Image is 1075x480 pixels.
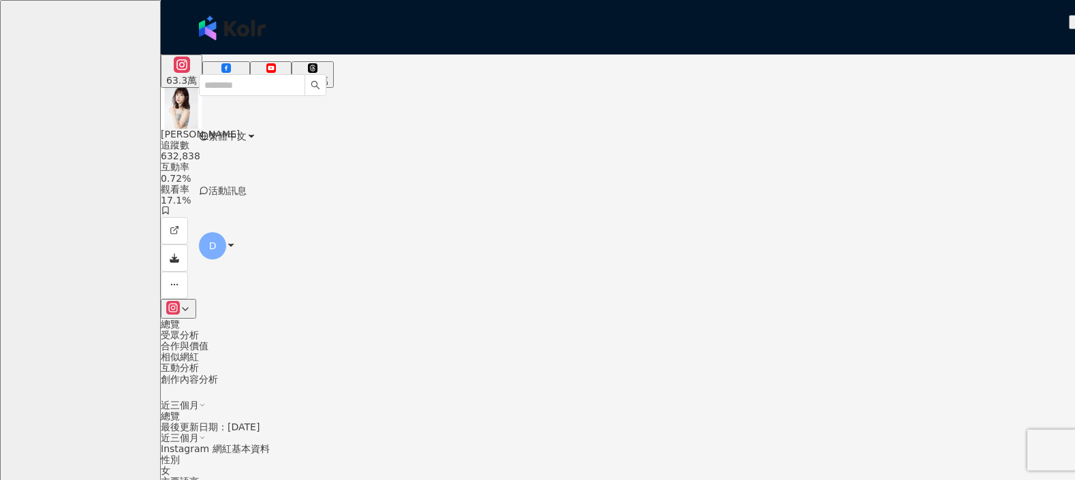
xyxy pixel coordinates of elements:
[161,374,1075,385] div: 創作內容分析
[161,400,1075,411] div: 近三個月
[161,351,1075,362] div: 相似網紅
[161,195,191,206] span: 17.1%
[161,319,1075,330] div: 總覽
[161,150,200,161] span: 632,838
[292,61,333,88] button: 15.9萬
[161,161,1075,172] div: 互動率
[161,340,1075,351] div: 合作與價值
[209,238,217,253] span: D
[161,411,1075,421] div: 總覽
[161,129,1075,140] div: [PERSON_NAME]
[161,184,1075,195] div: 觀看率
[199,16,266,40] img: logo
[161,330,1075,340] div: 受眾分析
[161,173,191,184] span: 0.72%
[161,54,202,88] button: 63.3萬
[311,80,320,90] span: search
[250,61,292,88] button: 15.9萬
[161,454,1075,465] div: 性別
[161,465,1075,476] div: 女
[161,421,1075,432] div: 最後更新日期：[DATE]
[161,362,1075,373] div: 互動分析
[161,432,1075,443] div: 近三個月
[208,185,247,196] span: 活動訊息
[161,88,202,129] img: KOL Avatar
[161,443,1075,454] div: Instagram 網紅基本資料
[202,61,250,88] button: 115.5萬
[166,75,197,86] div: 63.3萬
[161,140,1075,150] div: 追蹤數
